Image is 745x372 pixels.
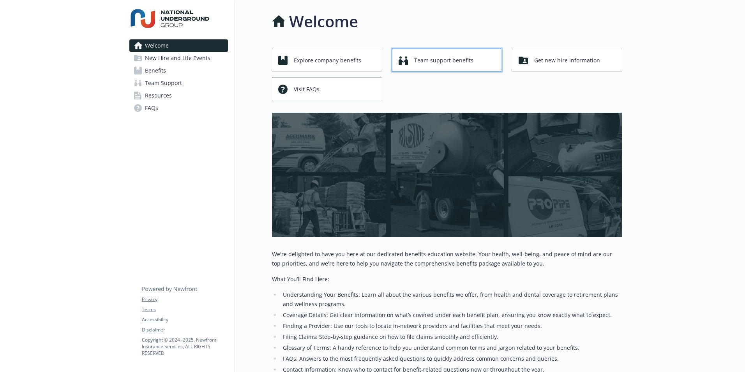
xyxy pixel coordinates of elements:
[272,275,622,284] p: What You’ll Find Here:
[129,52,228,64] a: New Hire and Life Events
[145,89,172,102] span: Resources
[272,113,622,237] img: overview page banner
[129,89,228,102] a: Resources
[129,102,228,114] a: FAQs
[145,39,169,52] span: Welcome
[129,39,228,52] a: Welcome
[281,310,622,320] li: Coverage Details: Get clear information on what’s covered under each benefit plan, ensuring you k...
[512,49,622,71] button: Get new hire information
[145,64,166,77] span: Benefits
[289,10,358,33] h1: Welcome
[272,250,622,268] p: We're delighted to have you here at our dedicated benefits education website. Your health, well-b...
[294,53,361,68] span: Explore company benefits
[145,52,210,64] span: New Hire and Life Events
[142,306,228,313] a: Terms
[142,337,228,356] p: Copyright © 2024 - 2025 , Newfront Insurance Services, ALL RIGHTS RESERVED
[294,82,320,97] span: Visit FAQs
[145,102,158,114] span: FAQs
[145,77,182,89] span: Team Support
[142,296,228,303] a: Privacy
[142,316,228,323] a: Accessibility
[281,332,622,342] li: Filing Claims: Step-by-step guidance on how to file claims smoothly and efficiently.
[414,53,473,68] span: Team support benefits
[272,49,381,71] button: Explore company benefits
[281,343,622,353] li: Glossary of Terms: A handy reference to help you understand common terms and jargon related to yo...
[129,64,228,77] a: Benefits
[142,326,228,333] a: Disclaimer
[392,49,502,71] button: Team support benefits
[281,354,622,363] li: FAQs: Answers to the most frequently asked questions to quickly address common concerns and queries.
[281,290,622,309] li: Understanding Your Benefits: Learn all about the various benefits we offer, from health and denta...
[534,53,600,68] span: Get new hire information
[281,321,622,331] li: Finding a Provider: Use our tools to locate in-network providers and facilities that meet your ne...
[129,77,228,89] a: Team Support
[272,78,381,100] button: Visit FAQs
